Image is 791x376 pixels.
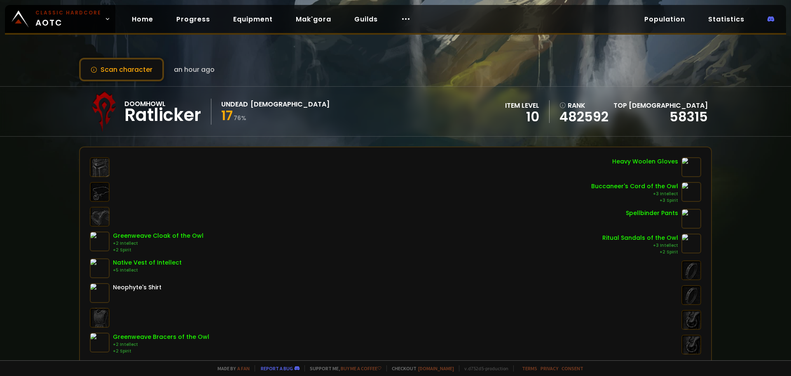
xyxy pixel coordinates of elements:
[90,232,110,251] img: item-9770
[559,100,608,111] div: rank
[341,365,381,371] a: Buy me a coffee
[213,365,250,371] span: Made by
[174,64,215,75] span: an hour ago
[304,365,381,371] span: Support me,
[35,9,101,29] span: AOTC
[289,11,338,28] a: Mak'gora
[386,365,454,371] span: Checkout
[124,99,201,109] div: Doomhowl
[113,240,204,247] div: +2 Intellect
[113,232,204,240] div: Greenweave Cloak of the Owl
[562,365,583,371] a: Consent
[250,99,330,109] div: [DEMOGRAPHIC_DATA]
[541,365,558,371] a: Privacy
[629,101,708,110] span: [DEMOGRAPHIC_DATA]
[113,247,204,253] div: +2 Spirit
[221,99,248,109] div: Undead
[602,234,678,242] div: Ritual Sandals of the Owl
[681,234,701,253] img: item-14129
[5,5,115,33] a: Classic HardcoreAOTC
[90,258,110,278] img: item-14096
[113,283,161,292] div: Neophyte's Shirt
[505,111,539,123] div: 10
[348,11,384,28] a: Guilds
[459,365,508,371] span: v. d752d5 - production
[681,182,701,202] img: item-14173
[227,11,279,28] a: Equipment
[234,114,246,122] small: 76 %
[261,365,293,371] a: Report a bug
[559,111,608,123] a: 482592
[591,197,678,204] div: +3 Spirit
[638,11,692,28] a: Population
[35,9,101,17] small: Classic Hardcore
[681,209,701,229] img: item-2970
[113,348,209,355] div: +2 Spirit
[125,11,160,28] a: Home
[90,333,110,352] img: item-9768
[505,100,539,111] div: item level
[90,283,110,303] img: item-53
[237,365,250,371] a: a fan
[170,11,217,28] a: Progress
[113,341,209,348] div: +2 Intellect
[591,182,678,191] div: Buccaneer's Cord of the Owl
[221,106,233,125] span: 17
[418,365,454,371] a: [DOMAIN_NAME]
[602,242,678,249] div: +3 Intellect
[113,258,182,267] div: Native Vest of Intellect
[612,157,678,166] div: Heavy Woolen Gloves
[79,58,164,81] button: Scan character
[613,100,708,111] div: Top
[591,191,678,197] div: +3 Intellect
[113,333,209,341] div: Greenweave Bracers of the Owl
[602,249,678,255] div: +2 Spirit
[124,109,201,121] div: Ratlicker
[522,365,537,371] a: Terms
[626,209,678,218] div: Spellbinder Pants
[681,157,701,177] img: item-4310
[669,107,708,126] a: 58315
[702,11,751,28] a: Statistics
[113,267,182,274] div: +5 Intellect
